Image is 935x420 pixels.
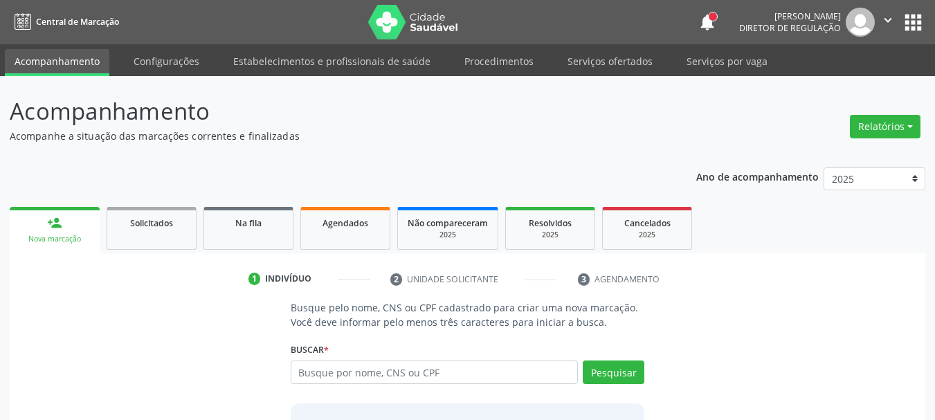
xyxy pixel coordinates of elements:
[265,273,311,285] div: Indivíduo
[846,8,875,37] img: img
[516,230,585,240] div: 2025
[224,49,440,73] a: Estabelecimentos e profissionais de saúde
[291,300,645,329] p: Busque pelo nome, CNS ou CPF cadastrado para criar uma nova marcação. Você deve informar pelo men...
[248,273,261,285] div: 1
[624,217,671,229] span: Cancelados
[19,234,90,244] div: Nova marcação
[10,94,651,129] p: Acompanhamento
[291,339,329,360] label: Buscar
[291,360,579,384] input: Busque por nome, CNS ou CPF
[875,8,901,37] button: 
[36,16,119,28] span: Central de Marcação
[677,49,777,73] a: Serviços por vaga
[696,167,819,185] p: Ano de acompanhamento
[408,217,488,229] span: Não compareceram
[5,49,109,76] a: Acompanhamento
[130,217,173,229] span: Solicitados
[901,10,925,35] button: apps
[880,12,896,28] i: 
[698,12,717,32] button: notifications
[408,230,488,240] div: 2025
[850,115,920,138] button: Relatórios
[323,217,368,229] span: Agendados
[529,217,572,229] span: Resolvidos
[612,230,682,240] div: 2025
[583,360,644,384] button: Pesquisar
[558,49,662,73] a: Serviços ofertados
[739,22,841,34] span: Diretor de regulação
[739,10,841,22] div: [PERSON_NAME]
[10,10,119,33] a: Central de Marcação
[47,215,62,230] div: person_add
[124,49,209,73] a: Configurações
[10,129,651,143] p: Acompanhe a situação das marcações correntes e finalizadas
[235,217,262,229] span: Na fila
[455,49,543,73] a: Procedimentos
